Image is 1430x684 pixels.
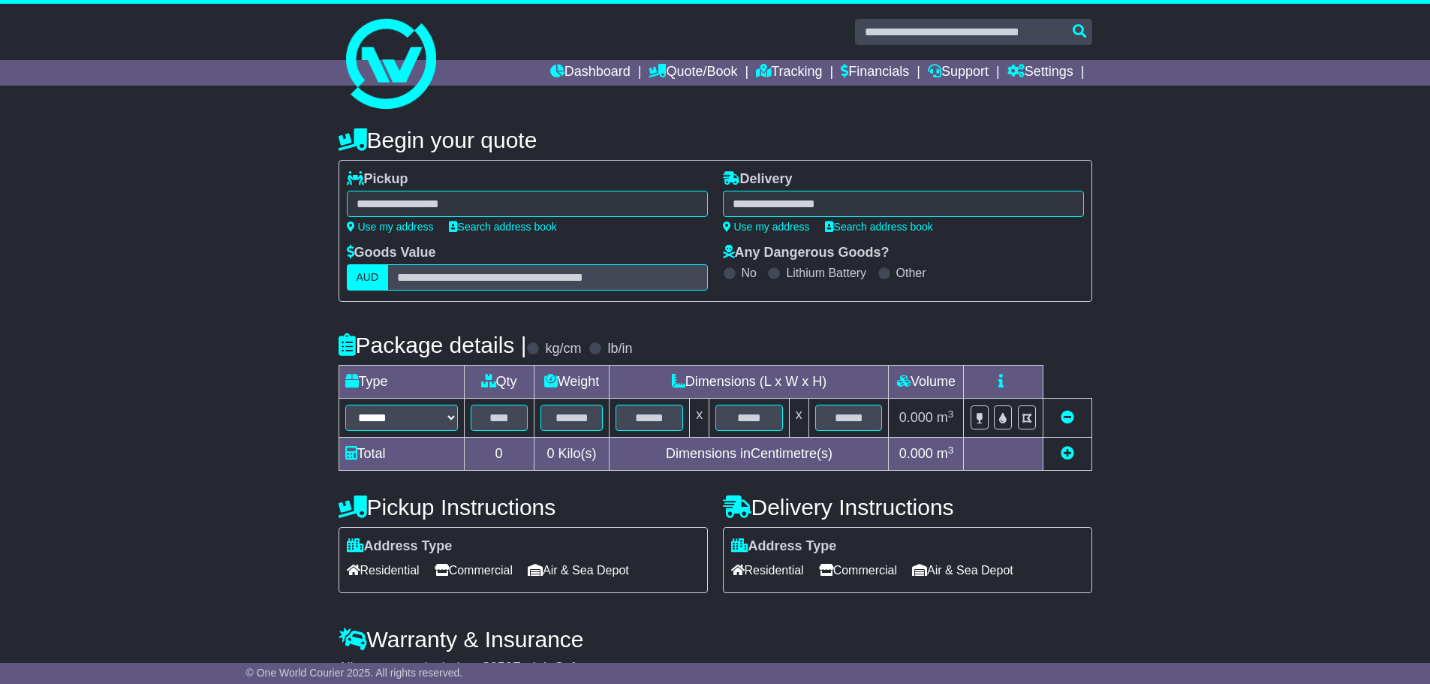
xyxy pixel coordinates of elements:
a: Use my address [723,221,810,233]
h4: Warranty & Insurance [339,627,1092,652]
h4: Delivery Instructions [723,495,1092,520]
span: 0.000 [899,410,933,425]
span: Commercial [819,559,897,582]
span: Air & Sea Depot [528,559,629,582]
span: 250 [490,660,513,675]
td: Total [339,438,464,471]
label: Address Type [731,538,837,555]
span: m [937,446,954,461]
td: 0 [464,438,534,471]
h4: Package details | [339,333,527,357]
span: Residential [731,559,804,582]
td: Dimensions in Centimetre(s) [610,438,889,471]
label: Pickup [347,171,408,188]
span: Commercial [435,559,513,582]
h4: Pickup Instructions [339,495,708,520]
td: Volume [889,366,964,399]
a: Settings [1007,60,1073,86]
span: Residential [347,559,420,582]
label: Any Dangerous Goods? [723,245,890,261]
sup: 3 [948,444,954,456]
label: Delivery [723,171,793,188]
td: Weight [534,366,610,399]
label: kg/cm [545,341,581,357]
a: Quote/Book [649,60,737,86]
a: Remove this item [1061,410,1074,425]
span: 0.000 [899,446,933,461]
a: Support [928,60,989,86]
div: All our quotes include a $ FreightSafe warranty. [339,660,1092,676]
label: Address Type [347,538,453,555]
a: Search address book [449,221,557,233]
h4: Begin your quote [339,128,1092,152]
span: 0 [546,446,554,461]
label: No [742,266,757,280]
label: Other [896,266,926,280]
label: Goods Value [347,245,436,261]
a: Add new item [1061,446,1074,461]
label: lb/in [607,341,632,357]
td: Dimensions (L x W x H) [610,366,889,399]
td: Qty [464,366,534,399]
label: AUD [347,264,389,291]
sup: 3 [948,408,954,420]
td: Kilo(s) [534,438,610,471]
a: Financials [841,60,909,86]
td: x [690,399,709,438]
a: Dashboard [550,60,631,86]
td: Type [339,366,464,399]
label: Lithium Battery [786,266,866,280]
a: Use my address [347,221,434,233]
span: © One World Courier 2025. All rights reserved. [246,667,463,679]
td: x [789,399,808,438]
span: Air & Sea Depot [912,559,1013,582]
a: Tracking [756,60,822,86]
span: m [937,410,954,425]
a: Search address book [825,221,933,233]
